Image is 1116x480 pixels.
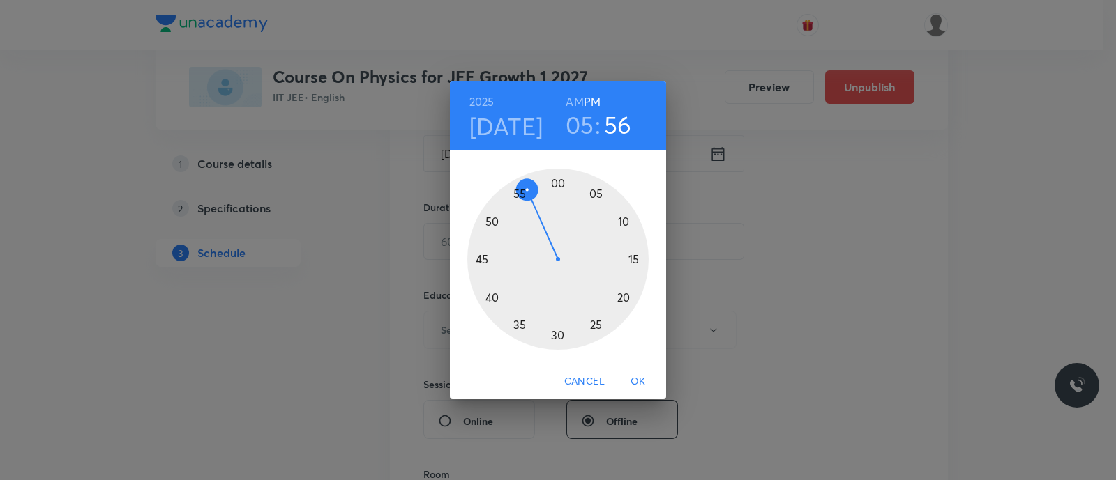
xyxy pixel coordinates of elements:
button: OK [616,369,661,394]
h3: : [595,110,601,139]
button: 05 [566,110,594,139]
button: [DATE] [469,111,543,141]
button: 2025 [469,92,495,111]
button: AM [566,92,583,111]
span: OK [621,373,655,390]
button: PM [584,92,601,111]
button: Cancel [559,369,610,394]
span: Cancel [564,373,605,390]
button: 56 [604,110,632,139]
